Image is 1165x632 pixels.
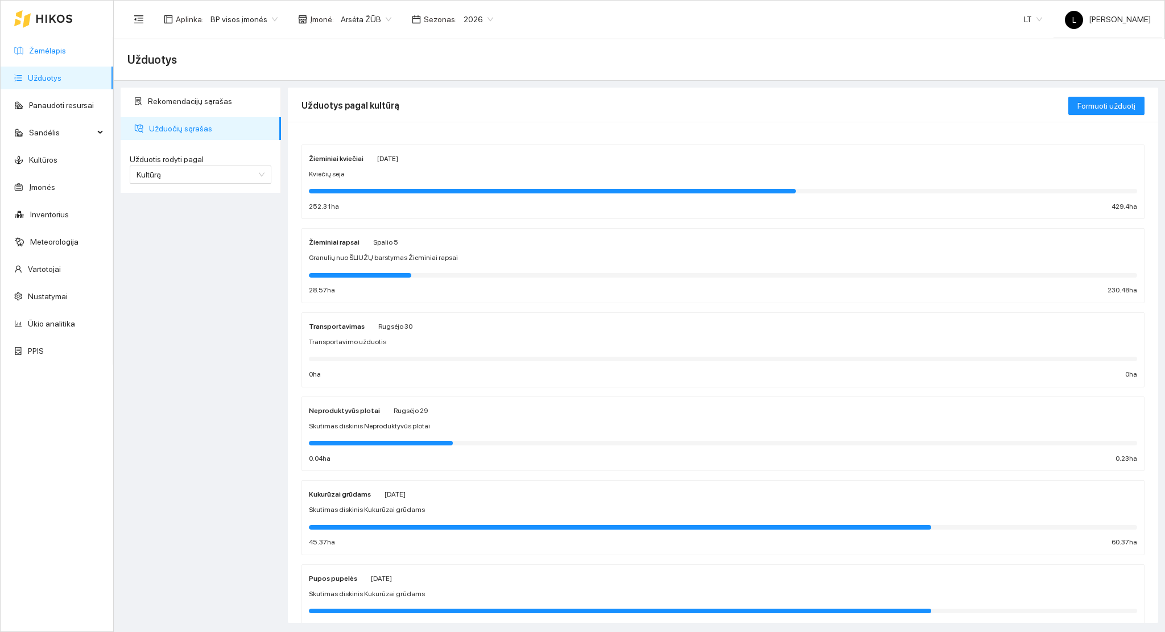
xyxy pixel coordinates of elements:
button: menu-fold [127,8,150,31]
span: Užduotys [127,51,177,69]
strong: Žieminiai rapsai [309,238,360,246]
a: Neproduktyvūs plotaiRugsėjo 29Skutimas diskinis Neproduktyvūs plotai0.04ha0.23ha [301,396,1145,472]
span: 28.57 ha [309,285,335,296]
span: Rugsėjo 30 [378,323,412,331]
span: 429.4 ha [1112,201,1137,212]
span: Skutimas diskinis Neproduktyvūs plotai [309,421,430,432]
span: 230.48 ha [1108,285,1137,296]
a: Užduotys [28,73,61,82]
a: Įmonės [29,183,55,192]
strong: Pupos pupelės [309,575,357,583]
span: LT [1024,11,1042,28]
span: shop [298,15,307,24]
span: Aplinka : [176,13,204,26]
span: Užduočių sąrašas [149,117,272,140]
span: Granulių nuo ŠLIUŽŲ barstymas Žieminiai rapsai [309,253,458,263]
span: L [1072,11,1076,29]
a: Nustatymai [28,292,68,301]
span: [DATE] [371,575,392,583]
span: menu-fold [134,14,144,24]
a: PPIS [28,346,44,356]
span: 2026 [464,11,493,28]
span: Kviečių sėja [309,169,345,180]
strong: Transportavimas [309,323,365,331]
span: solution [134,97,142,105]
span: 0.04 ha [309,453,331,464]
span: layout [164,15,173,24]
strong: Kukurūzai grūdams [309,490,371,498]
span: 45.37 ha [309,537,335,548]
span: [PERSON_NAME] [1065,15,1151,24]
span: 60.37 ha [1112,621,1137,632]
a: Kultūros [29,155,57,164]
span: Skutimas diskinis Kukurūzai grūdams [309,505,425,515]
span: 60.37 ha [1112,537,1137,548]
span: 0.23 ha [1116,453,1137,464]
span: Sandėlis [29,121,94,144]
a: Meteorologija [30,237,79,246]
a: Kukurūzai grūdams[DATE]Skutimas diskinis Kukurūzai grūdams45.37ha60.37ha [301,480,1145,555]
span: Sezonas : [424,13,457,26]
a: Vartotojai [28,265,61,274]
span: Formuoti užduotį [1077,100,1135,112]
span: calendar [412,15,421,24]
a: Žieminiai rapsaiSpalio 5Granulių nuo ŠLIUŽŲ barstymas Žieminiai rapsai28.57ha230.48ha [301,228,1145,303]
span: Spalio 5 [373,238,398,246]
span: Rekomendacijų sąrašas [148,90,272,113]
a: Žemėlapis [29,46,66,55]
strong: Neproduktyvūs plotai [309,407,380,415]
span: Transportavimo užduotis [309,337,386,348]
span: 45.37 ha [309,621,335,632]
a: Panaudoti resursai [29,101,94,110]
span: [DATE] [385,490,406,498]
span: Rugsėjo 29 [394,407,428,415]
span: Įmonė : [310,13,334,26]
button: Formuoti užduotį [1068,97,1145,115]
a: Ūkio analitika [28,319,75,328]
div: Užduotys pagal kultūrą [301,89,1068,122]
span: 0 ha [309,369,321,380]
span: Arsėta ŽŪB [341,11,391,28]
a: Žieminiai kviečiai[DATE]Kviečių sėja252.31ha429.4ha [301,144,1145,220]
span: Skutimas diskinis Kukurūzai grūdams [309,589,425,600]
span: 252.31 ha [309,201,339,212]
strong: Žieminiai kviečiai [309,155,363,163]
a: TransportavimasRugsėjo 30Transportavimo užduotis0ha0ha [301,312,1145,387]
label: Užduotis rodyti pagal [130,154,271,166]
span: Kultūrą [137,170,161,179]
span: 0 ha [1125,369,1137,380]
span: BP visos įmonės [210,11,278,28]
span: [DATE] [377,155,398,163]
a: Inventorius [30,210,69,219]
